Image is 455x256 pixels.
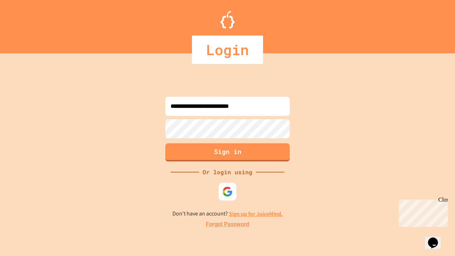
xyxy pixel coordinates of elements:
[3,3,49,45] div: Chat with us now!Close
[165,143,290,161] button: Sign in
[425,228,448,249] iframe: chat widget
[199,168,256,176] div: Or login using
[396,197,448,227] iframe: chat widget
[172,209,283,218] p: Don't have an account?
[229,210,283,218] a: Sign up for JuiceMind.
[220,11,235,28] img: Logo.svg
[222,186,233,197] img: google-icon.svg
[192,36,263,64] div: Login
[206,220,249,229] a: Forgot Password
